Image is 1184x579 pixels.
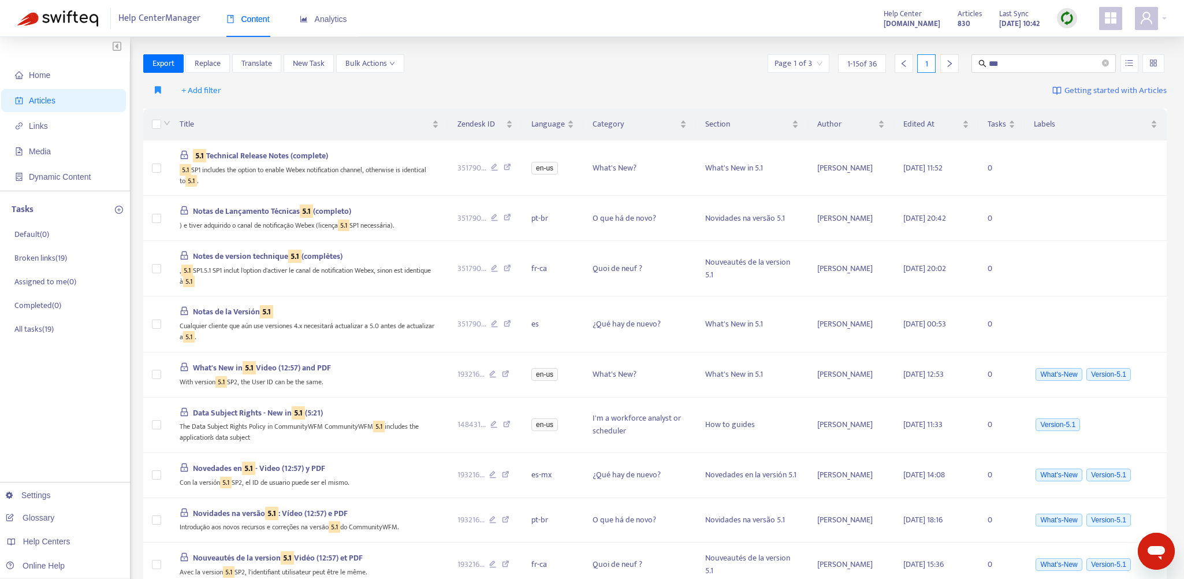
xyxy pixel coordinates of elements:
span: 193216 ... [457,368,485,381]
td: What's New? [583,140,696,196]
a: Glossary [6,513,54,522]
span: Title [180,118,430,131]
strong: 830 [958,17,970,30]
a: Online Help [6,561,65,570]
span: Nouveautés de la version Vidéo (12:57) et PDF [193,551,363,565]
p: Completed ( 0 ) [14,299,61,311]
div: ) e tiver adquirido o canal de notificação Webex (licença SP1 necessária). [180,218,439,231]
td: [PERSON_NAME] [808,140,894,196]
span: What's-New [1036,469,1082,481]
span: lock [180,251,189,260]
sqkw: 5.1 [215,376,227,388]
td: fr-ca [522,241,583,296]
th: Zendesk ID [448,109,523,140]
span: Content [226,14,270,24]
td: [PERSON_NAME] [808,498,894,543]
th: Labels [1025,109,1167,140]
th: Title [170,109,448,140]
span: [DATE] 18:16 [903,513,943,526]
th: Tasks [978,109,1025,140]
span: Notas de la Versión [193,305,273,318]
span: What's-New [1036,558,1082,571]
td: [PERSON_NAME] [808,352,894,398]
sqkw: 5.1 [281,551,294,565]
span: New Task [293,57,325,70]
span: Help Center [884,8,922,20]
span: user [1140,11,1153,25]
sqkw: 5.1 [338,220,349,231]
strong: [DOMAIN_NAME] [884,17,940,30]
td: ¿Qué hay de nuevo? [583,296,696,352]
span: 351790 ... [457,162,486,175]
span: link [15,122,23,130]
span: left [900,60,908,68]
span: book [226,15,234,23]
td: 0 [978,398,1025,453]
div: The Data Subject Rights Policy in CommunityWFM CommunityWFM includes the application’s data subject [180,420,439,443]
span: close-circle [1102,60,1109,66]
td: What's New in 5.1 [696,352,808,398]
span: Links [29,121,48,131]
span: Notes de version technique (complètes) [193,250,342,263]
td: es [522,296,583,352]
span: Export [152,57,174,70]
button: New Task [284,54,334,73]
span: en-us [531,368,558,381]
span: Help Centers [23,537,70,546]
td: 0 [978,352,1025,398]
span: [DATE] 12:53 [903,368,944,381]
sqkw: 5.1 [193,149,206,162]
p: Default ( 0 ) [14,228,49,240]
sqkw: 5.1 [183,276,195,287]
span: lock [180,508,189,517]
sqkw: 5.1 [373,421,385,432]
span: 193216 ... [457,514,485,526]
button: Bulk Actionsdown [336,54,404,73]
span: down [163,120,170,127]
div: With version SP2, the User ID can be the same. [180,374,439,388]
td: How to guides [696,398,808,453]
div: , SP1.5.1 SP1 inclut l'option d'activer le canal de notification Webex, sinon est identique à [180,263,439,287]
td: [PERSON_NAME] [808,296,894,352]
div: Avec la version SP2, l'identifiant utilisateur peut être le même. [180,565,439,578]
span: Analytics [300,14,347,24]
span: Technical Release Notes (complete) [193,149,328,162]
div: Introdução aos novos recursos e correções na versão do CommunityWFM. [180,520,439,533]
span: 193216 ... [457,558,485,571]
p: All tasks ( 19 ) [14,323,54,335]
a: Getting started with Articles [1052,81,1167,100]
span: 1 - 15 of 36 [847,58,877,70]
span: Version-5.1 [1036,418,1080,431]
span: Category [593,118,677,131]
span: [DATE] 20:42 [903,211,946,225]
img: Swifteq [17,10,98,27]
sqkw: 5.1 [180,164,191,176]
span: Version-5.1 [1086,514,1131,526]
span: Home [29,70,50,80]
sqkw: 5.1 [288,250,301,263]
span: Version-5.1 [1086,558,1131,571]
td: 0 [978,453,1025,498]
span: Language [531,118,565,131]
span: down [389,61,395,66]
span: What's-New [1036,514,1082,526]
span: lock [180,150,189,159]
span: en-us [531,418,558,431]
span: [DATE] 11:52 [903,161,943,175]
span: lock [180,206,189,215]
span: Labels [1034,118,1148,131]
td: What's New? [583,352,696,398]
button: unordered-list [1120,54,1138,73]
sqkw: 5.1 [300,205,313,218]
td: 0 [978,296,1025,352]
span: close-circle [1102,58,1109,69]
span: search [978,60,986,68]
td: 0 [978,196,1025,241]
sqkw: 5.1 [329,521,340,533]
button: Replace [185,54,230,73]
td: [PERSON_NAME] [808,241,894,296]
span: Last Sync [999,8,1029,20]
td: pt-br [522,196,583,241]
span: Novedades en - Video (12:57) y PDF [193,462,325,475]
span: lock [180,407,189,417]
